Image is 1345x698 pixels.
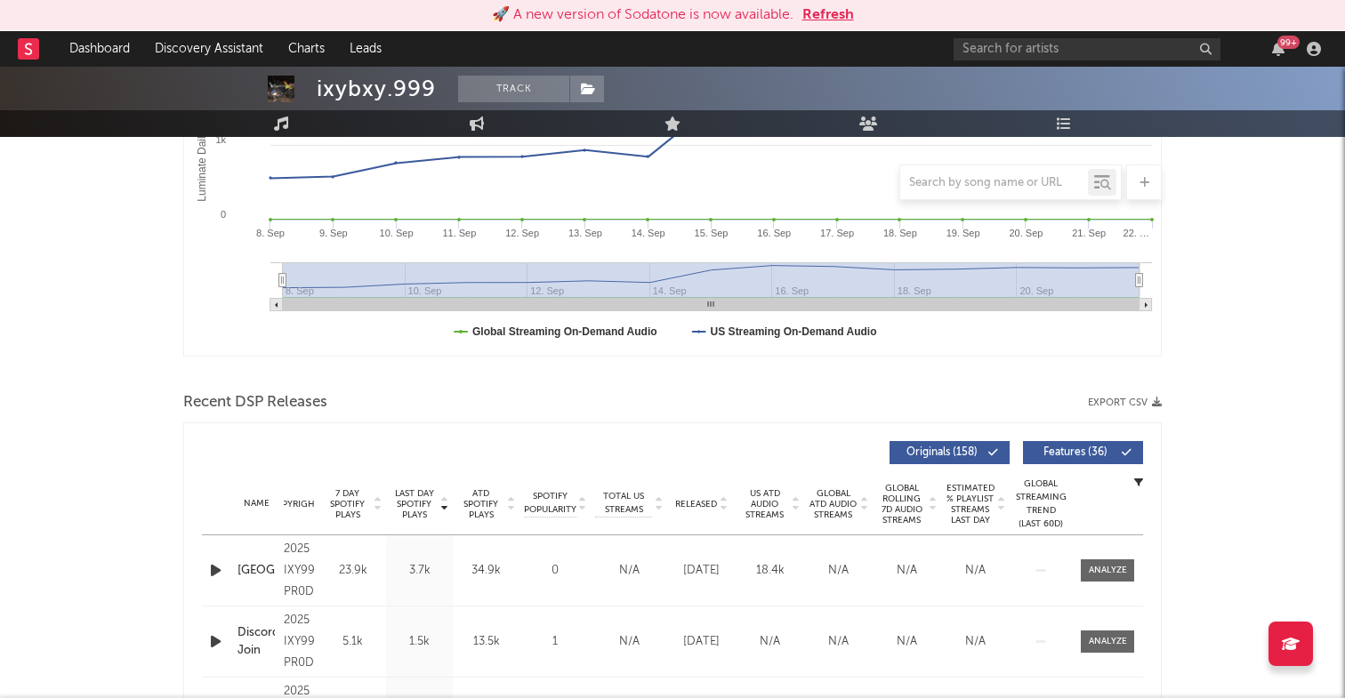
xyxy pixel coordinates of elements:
text: 20. Sep [1009,228,1043,238]
text: 19. Sep [946,228,980,238]
text: 1k [215,134,226,145]
span: Recent DSP Releases [183,392,327,413]
div: N/A [946,633,1005,651]
div: N/A [809,633,868,651]
div: 1 [524,633,586,651]
span: 7 Day Spotify Plays [324,488,371,520]
button: Refresh [802,4,854,26]
div: 2025 IXY999 PR0DUCTI0NS [284,610,315,674]
text: 18. Sep [883,228,917,238]
div: [DATE] [672,633,731,651]
div: N/A [595,633,663,651]
text: 13. Sep [568,228,602,238]
text: 21. Sep [1072,228,1106,238]
text: Luminate Daily Streams [196,88,208,201]
span: Spotify Popularity [524,490,576,517]
input: Search by song name or URL [900,176,1088,190]
div: 13.5k [457,633,515,651]
a: Discord Join [238,624,275,659]
div: N/A [595,562,663,580]
div: 18.4k [740,562,800,580]
span: Features ( 36 ) [1035,447,1116,458]
text: 16. Sep [757,228,791,238]
text: 22. … [1124,228,1149,238]
span: Estimated % Playlist Streams Last Day [946,483,995,526]
text: 11. Sep [442,228,476,238]
button: 99+ [1272,42,1285,56]
span: ATD Spotify Plays [457,488,504,520]
div: Global Streaming Trend (Last 60D) [1014,477,1067,531]
span: US ATD Audio Streams [740,488,789,520]
text: 9. Sep [319,228,348,238]
div: 1.5k [391,633,448,651]
span: Total US Streams [595,490,652,517]
span: Global ATD Audio Streams [809,488,858,520]
a: Dashboard [57,31,142,67]
text: 0 [221,209,226,220]
div: N/A [740,633,800,651]
a: [GEOGRAPHIC_DATA] [238,562,275,580]
div: N/A [946,562,1005,580]
text: 14. Sep [632,228,665,238]
div: N/A [877,562,937,580]
a: Charts [276,31,337,67]
text: 15. Sep [695,228,729,238]
a: Discovery Assistant [142,31,276,67]
span: Last Day Spotify Plays [391,488,438,520]
span: Originals ( 158 ) [901,447,983,458]
a: Leads [337,31,394,67]
div: 0 [524,562,586,580]
text: 10. Sep [380,228,414,238]
span: Released [675,499,717,509]
text: 17. Sep [820,228,854,238]
text: 8. Sep [256,228,285,238]
span: Global Rolling 7D Audio Streams [877,483,926,526]
text: US Streaming On-Demand Audio [711,325,877,338]
button: Originals(158) [890,441,1010,464]
div: N/A [809,562,868,580]
div: N/A [877,633,937,651]
button: Features(36) [1023,441,1143,464]
input: Search for artists [954,38,1220,60]
div: 34.9k [457,562,515,580]
div: 23.9k [324,562,382,580]
div: 99 + [1277,36,1300,49]
button: Track [458,76,569,102]
button: Export CSV [1088,397,1162,408]
div: 3.7k [391,562,448,580]
div: 2025 IXY999 PR0DUCTI0NS [284,539,315,603]
div: 🚀 A new version of Sodatone is now available. [492,4,793,26]
div: ixybxy.999 [317,76,436,102]
div: 5.1k [324,633,382,651]
div: [DATE] [672,562,731,580]
span: Copyright [269,499,320,509]
div: Name [238,497,275,510]
text: Global Streaming On-Demand Audio [472,325,657,338]
text: 12. Sep [505,228,539,238]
